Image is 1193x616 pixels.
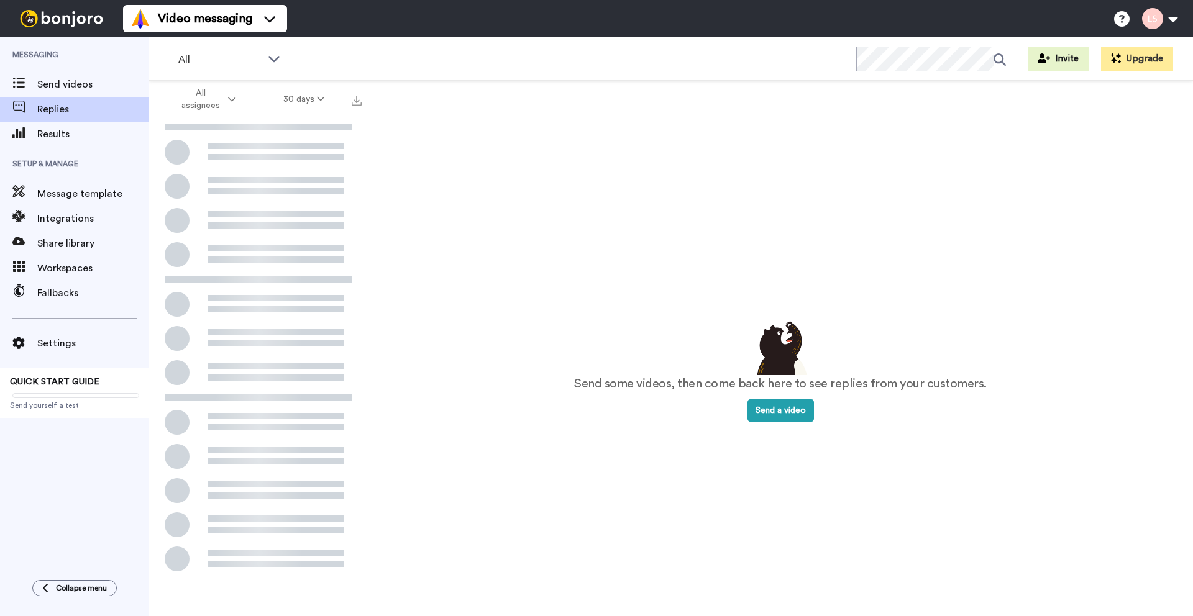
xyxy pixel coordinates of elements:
[260,88,349,111] button: 30 days
[37,186,149,201] span: Message template
[352,96,362,106] img: export.svg
[37,336,149,351] span: Settings
[348,90,365,109] button: Export all results that match these filters now.
[37,211,149,226] span: Integrations
[747,406,814,415] a: Send a video
[175,87,226,112] span: All assignees
[152,82,260,117] button: All assignees
[749,318,811,375] img: results-emptystates.png
[1028,47,1089,71] button: Invite
[37,261,149,276] span: Workspaces
[10,401,139,410] span: Send yourself a test
[10,378,99,386] span: QUICK START GUIDE
[37,77,149,92] span: Send videos
[37,127,149,142] span: Results
[178,52,262,67] span: All
[1101,47,1173,71] button: Upgrade
[130,9,150,29] img: vm-color.svg
[574,375,987,393] p: Send some videos, then come back here to see replies from your customers.
[37,102,149,117] span: Replies
[37,286,149,301] span: Fallbacks
[158,10,252,27] span: Video messaging
[32,580,117,596] button: Collapse menu
[747,399,814,422] button: Send a video
[56,583,107,593] span: Collapse menu
[15,10,108,27] img: bj-logo-header-white.svg
[37,236,149,251] span: Share library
